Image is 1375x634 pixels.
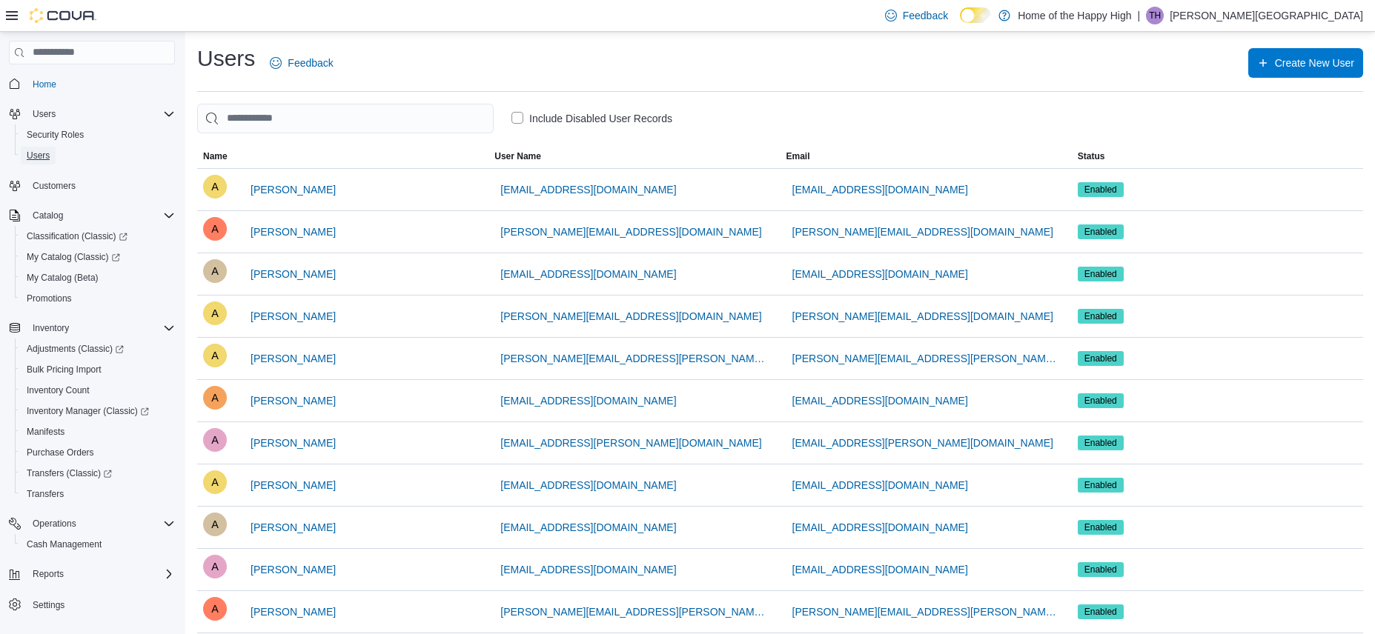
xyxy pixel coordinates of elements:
[1084,436,1117,450] span: Enabled
[211,344,219,367] span: A
[1137,7,1140,24] p: |
[245,217,342,247] button: [PERSON_NAME]
[27,467,112,479] span: Transfers (Classic)
[27,319,175,337] span: Inventory
[27,105,62,123] button: Users
[792,182,968,197] span: [EMAIL_ADDRESS][DOMAIN_NAME]
[494,259,682,289] button: [EMAIL_ADDRESS][DOMAIN_NAME]
[786,259,974,289] button: [EMAIL_ADDRESS][DOMAIN_NAME]
[203,428,227,452] div: Abby
[203,555,227,578] div: Aman
[27,75,175,93] span: Home
[494,428,767,458] button: [EMAIL_ADDRESS][PERSON_NAME][DOMAIN_NAME]
[15,359,181,380] button: Bulk Pricing Import
[15,380,181,401] button: Inventory Count
[251,267,336,281] span: [PERSON_NAME]
[3,175,181,196] button: Customers
[9,67,175,632] nav: Complex example
[27,272,99,284] span: My Catalog (Beta)
[245,513,342,542] button: [PERSON_NAME]
[786,175,974,204] button: [EMAIL_ADDRESS][DOMAIN_NAME]
[27,76,62,93] a: Home
[27,596,70,614] a: Settings
[21,381,96,399] a: Inventory Count
[494,513,682,542] button: [EMAIL_ADDRESS][DOMAIN_NAME]
[203,150,228,162] span: Name
[203,344,227,367] div: Aaron
[211,259,219,283] span: A
[500,478,676,493] span: [EMAIL_ADDRESS][DOMAIN_NAME]
[792,436,1053,450] span: [EMAIL_ADDRESS][PERSON_NAME][DOMAIN_NAME]
[15,226,181,247] a: Classification (Classic)
[903,8,948,23] span: Feedback
[15,484,181,504] button: Transfers
[251,309,336,324] span: [PERSON_NAME]
[30,8,96,23] img: Cova
[33,79,56,90] span: Home
[21,402,155,420] a: Inventory Manager (Classic)
[27,150,50,161] span: Users
[786,386,974,416] button: [EMAIL_ADDRESS][DOMAIN_NAME]
[1149,7,1161,24] span: TH
[15,463,181,484] a: Transfers (Classic)
[1078,436,1124,450] span: Enabled
[21,126,175,144] span: Security Roles
[3,593,181,615] button: Settings
[33,568,64,580] span: Reports
[251,478,336,493] span: [PERSON_NAME]
[21,535,175,553] span: Cash Management
[500,604,768,619] span: [PERSON_NAME][EMAIL_ADDRESS][PERSON_NAME][DOMAIN_NAME]
[786,301,1059,331] button: [PERSON_NAME][EMAIL_ADDRESS][DOMAIN_NAME]
[3,73,181,95] button: Home
[494,470,682,500] button: [EMAIL_ADDRESS][DOMAIN_NAME]
[21,402,175,420] span: Inventory Manager (Classic)
[792,393,968,408] span: [EMAIL_ADDRESS][DOMAIN_NAME]
[1248,48,1363,78] button: Create New User
[197,44,255,73] h1: Users
[251,520,336,535] span: [PERSON_NAME]
[500,224,761,239] span: [PERSON_NAME][EMAIL_ADDRESS][DOMAIN_NAME]
[21,444,100,461] a: Purchase Orders
[211,597,219,621] span: A
[245,175,342,204] button: [PERSON_NAME]
[15,267,181,288] button: My Catalog (Beta)
[33,518,76,530] span: Operations
[1170,7,1363,24] p: [PERSON_NAME][GEOGRAPHIC_DATA]
[1078,309,1124,324] span: Enabled
[33,599,64,611] span: Settings
[245,386,342,416] button: [PERSON_NAME]
[21,269,175,287] span: My Catalog (Beta)
[960,7,991,23] input: Dark Mode
[494,217,767,247] button: [PERSON_NAME][EMAIL_ADDRESS][DOMAIN_NAME]
[15,338,181,359] a: Adjustments (Classic)
[21,535,107,553] a: Cash Management
[15,288,181,309] button: Promotions
[15,442,181,463] button: Purchase Orders
[245,470,342,500] button: [PERSON_NAME]
[203,217,227,241] div: Arvinthan
[21,227,133,245] a: Classification (Classic)
[1275,56,1354,70] span: Create New User
[211,386,219,410] span: A
[21,423,70,441] a: Manifests
[251,224,336,239] span: [PERSON_NAME]
[27,293,72,304] span: Promotions
[494,150,541,162] span: User Name
[1084,563,1117,576] span: Enabled
[33,180,76,192] span: Customers
[792,478,968,493] span: [EMAIL_ADDRESS][DOMAIN_NAME]
[27,447,94,458] span: Purchase Orders
[245,597,342,627] button: [PERSON_NAME]
[21,227,175,245] span: Classification (Classic)
[27,565,175,583] span: Reports
[27,319,75,337] button: Inventory
[21,423,175,441] span: Manifests
[21,147,56,164] a: Users
[251,182,336,197] span: [PERSON_NAME]
[27,176,175,195] span: Customers
[27,426,64,438] span: Manifests
[1084,521,1117,534] span: Enabled
[21,147,175,164] span: Users
[27,177,82,195] a: Customers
